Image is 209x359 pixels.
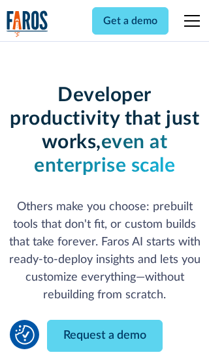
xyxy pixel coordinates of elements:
button: Cookie Settings [15,325,35,345]
p: Others make you choose: prebuilt tools that don't fit, or custom builds that take forever. Faros ... [7,198,203,304]
strong: even at enterprise scale [34,133,175,176]
a: Request a demo [47,320,163,352]
img: Logo of the analytics and reporting company Faros. [7,10,48,37]
div: menu [176,5,202,37]
a: Get a demo [92,7,169,35]
img: Revisit consent button [15,325,35,345]
strong: Developer productivity that just works, [10,86,199,152]
a: home [7,10,48,37]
